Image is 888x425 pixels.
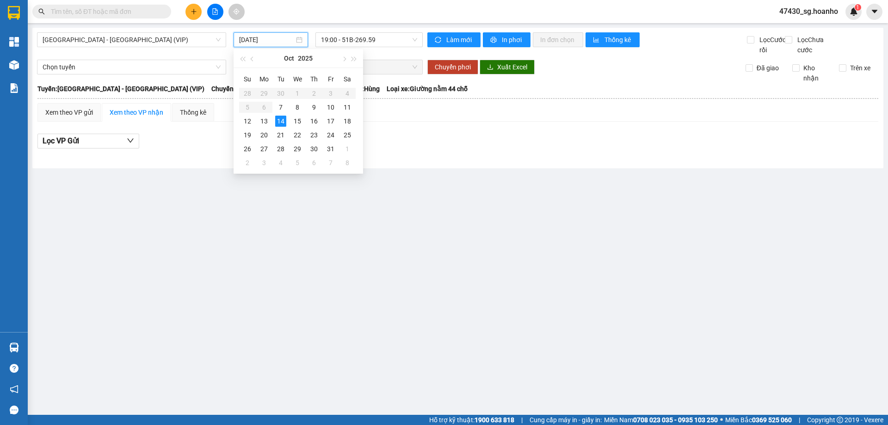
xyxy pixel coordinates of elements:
div: 13 [259,116,270,127]
div: 27 [259,143,270,154]
sup: 1 [855,4,861,11]
div: 20 [259,129,270,141]
span: Lọc Chưa cước [794,35,841,55]
input: 14/10/2025 [239,35,294,45]
span: Kho nhận [800,63,832,83]
img: warehouse-icon [9,60,19,70]
td: 2025-10-13 [256,114,272,128]
th: Sa [339,72,356,86]
div: 30 [308,143,320,154]
button: Oct [284,49,294,68]
div: 29 [292,143,303,154]
button: 2025 [298,49,313,68]
td: 2025-10-10 [322,100,339,114]
td: 2025-10-28 [272,142,289,156]
td: 2025-11-07 [322,156,339,170]
span: 19:00 - 51B-269.59 [321,33,417,47]
span: Chọn chuyến [321,60,417,74]
td: 2025-10-09 [306,100,322,114]
button: syncLàm mới [427,32,481,47]
strong: 0369 525 060 [752,416,792,424]
span: | [521,415,523,425]
button: In đơn chọn [533,32,583,47]
div: 24 [325,129,336,141]
span: file-add [212,8,218,15]
td: 2025-10-16 [306,114,322,128]
button: caret-down [866,4,882,20]
img: icon-new-feature [850,7,858,16]
div: 11 [342,102,353,113]
td: 2025-10-18 [339,114,356,128]
span: notification [10,385,18,394]
div: 2 [242,157,253,168]
td: 2025-11-01 [339,142,356,156]
div: 21 [275,129,286,141]
div: 10 [325,102,336,113]
div: 17 [325,116,336,127]
div: 28 [275,143,286,154]
input: Tìm tên, số ĐT hoặc mã đơn [51,6,160,17]
th: Th [306,72,322,86]
th: Fr [322,72,339,86]
button: file-add [207,4,223,20]
td: 2025-11-08 [339,156,356,170]
td: 2025-11-03 [256,156,272,170]
span: Làm mới [446,35,473,45]
button: downloadXuất Excel [480,60,535,74]
div: Xem theo VP nhận [110,107,163,117]
td: 2025-10-21 [272,128,289,142]
div: 26 [242,143,253,154]
span: 1 [856,4,859,11]
span: question-circle [10,364,18,373]
div: 7 [275,102,286,113]
span: message [10,406,18,414]
span: Lọc Cước rồi [756,35,787,55]
td: 2025-10-30 [306,142,322,156]
div: 12 [242,116,253,127]
span: Đã giao [753,63,783,73]
td: 2025-10-14 [272,114,289,128]
img: warehouse-icon [9,343,19,352]
td: 2025-11-04 [272,156,289,170]
span: aim [233,8,240,15]
span: printer [490,37,498,44]
th: We [289,72,306,86]
div: 19 [242,129,253,141]
td: 2025-10-11 [339,100,356,114]
td: 2025-10-31 [322,142,339,156]
span: Lọc VP Gửi [43,135,79,147]
span: ⚪️ [720,418,723,422]
td: 2025-11-05 [289,156,306,170]
img: solution-icon [9,83,19,93]
td: 2025-10-17 [322,114,339,128]
span: Chọn tuyến [43,60,221,74]
td: 2025-10-07 [272,100,289,114]
span: Miền Nam [604,415,718,425]
th: Tu [272,72,289,86]
span: 47430_sg.hoanho [772,6,845,17]
div: 8 [292,102,303,113]
span: In phơi [502,35,523,45]
th: Mo [256,72,272,86]
div: 7 [325,157,336,168]
span: plus [191,8,197,15]
div: Xem theo VP gửi [45,107,93,117]
td: 2025-10-22 [289,128,306,142]
td: 2025-10-24 [322,128,339,142]
div: 4 [275,157,286,168]
div: 22 [292,129,303,141]
strong: 1900 633 818 [475,416,514,424]
span: Loại xe: Giường nằm 44 chỗ [387,84,468,94]
span: Miền Bắc [725,415,792,425]
td: 2025-10-25 [339,128,356,142]
td: 2025-10-20 [256,128,272,142]
td: 2025-10-15 [289,114,306,128]
span: | [799,415,800,425]
td: 2025-10-19 [239,128,256,142]
span: copyright [837,417,843,423]
span: search [38,8,45,15]
td: 2025-11-06 [306,156,322,170]
img: dashboard-icon [9,37,19,47]
strong: 0708 023 035 - 0935 103 250 [633,416,718,424]
span: Hỗ trợ kỹ thuật: [429,415,514,425]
